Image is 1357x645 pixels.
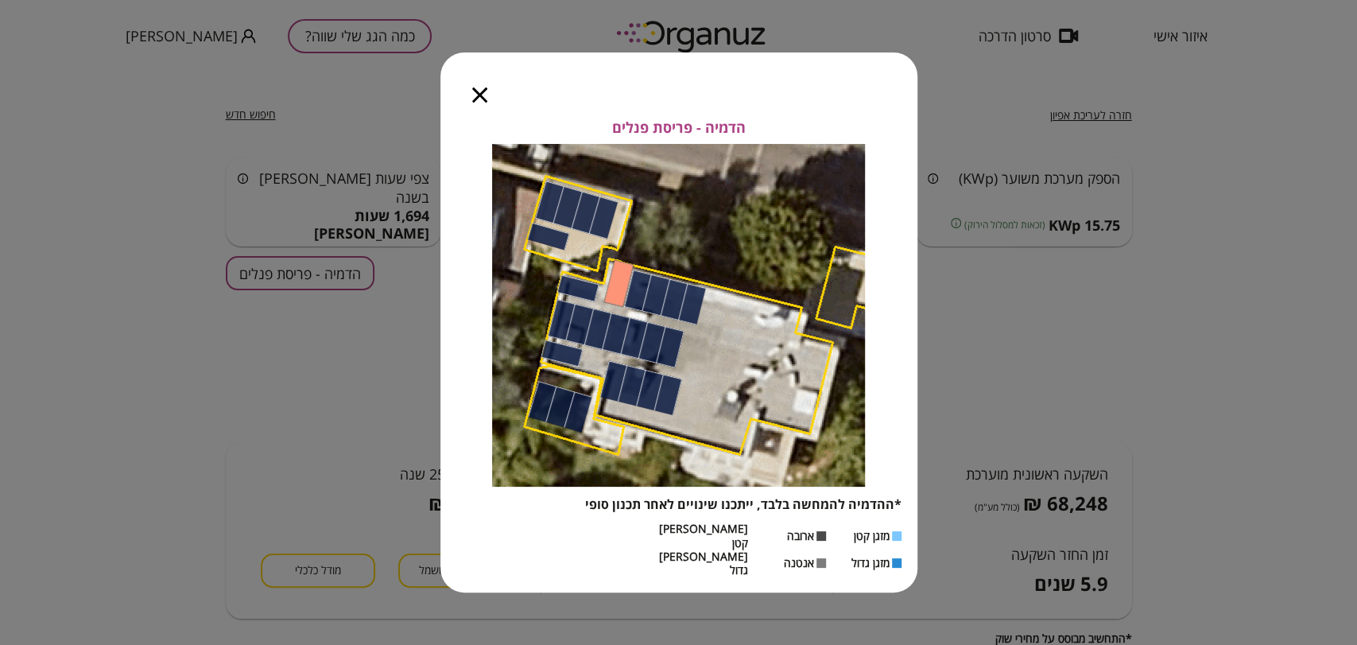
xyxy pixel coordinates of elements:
[851,556,890,569] span: מזגן גדול
[659,550,748,577] span: [PERSON_NAME] גדול
[612,119,746,137] span: הדמיה - פריסת פנלים
[784,556,814,569] span: אנטנה
[585,495,901,513] span: *ההדמיה להמחשה בלבד, ייתכנו שינויים לאחר תכנון סופי
[854,529,890,542] span: מזגן קטן
[659,522,748,550] span: [PERSON_NAME] קטן
[492,144,865,487] img: Panels layout
[787,529,814,542] span: ארובה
